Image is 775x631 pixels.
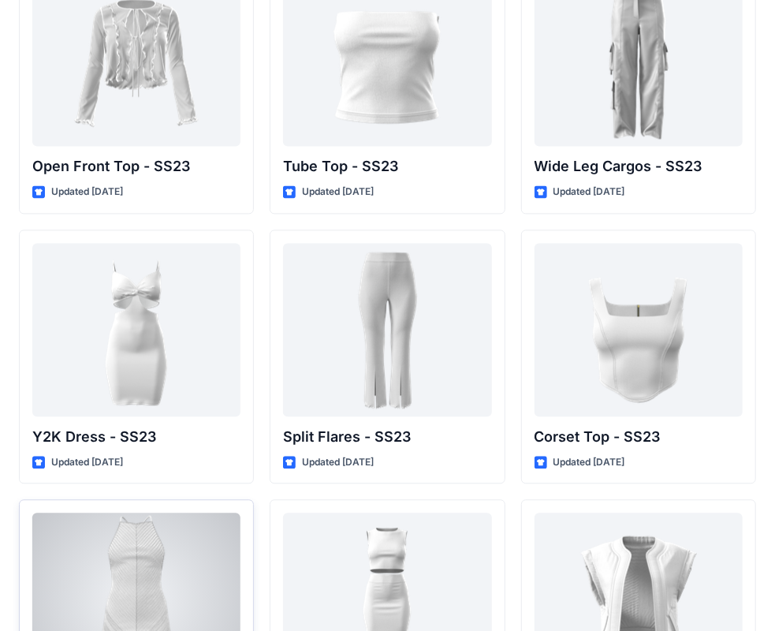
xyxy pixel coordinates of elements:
p: Wide Leg Cargos - SS23 [535,155,743,177]
p: Updated [DATE] [51,184,123,200]
p: Y2K Dress - SS23 [32,426,240,448]
p: Updated [DATE] [553,454,625,471]
a: Y2K Dress - SS23 [32,243,240,416]
p: Updated [DATE] [302,184,374,200]
p: Split Flares - SS23 [283,426,491,448]
p: Corset Top - SS23 [535,426,743,448]
p: Updated [DATE] [51,454,123,471]
a: Corset Top - SS23 [535,243,743,416]
p: Updated [DATE] [553,184,625,200]
a: Split Flares - SS23 [283,243,491,416]
p: Open Front Top - SS23 [32,155,240,177]
p: Tube Top - SS23 [283,155,491,177]
p: Updated [DATE] [302,454,374,471]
